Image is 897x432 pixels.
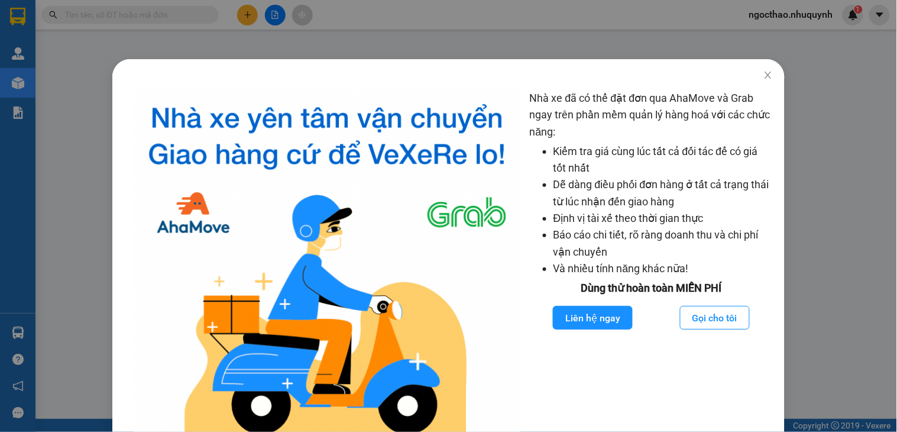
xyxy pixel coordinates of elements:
[692,311,737,325] span: Gọi cho tôi
[553,176,773,210] li: Dễ dàng điều phối đơn hàng ở tất cả trạng thái từ lúc nhận đến giao hàng
[680,306,750,330] button: Gọi cho tôi
[553,227,773,260] li: Báo cáo chi tiết, rõ ràng doanh thu và chi phí vận chuyển
[763,70,773,80] span: close
[752,59,785,92] button: Close
[553,210,773,227] li: Định vị tài xế theo thời gian thực
[530,280,773,296] div: Dùng thử hoàn toàn MIỄN PHÍ
[565,311,620,325] span: Liên hệ ngay
[553,306,633,330] button: Liên hệ ngay
[553,260,773,277] li: Và nhiều tính năng khác nữa!
[553,143,773,177] li: Kiểm tra giá cùng lúc tất cả đối tác để có giá tốt nhất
